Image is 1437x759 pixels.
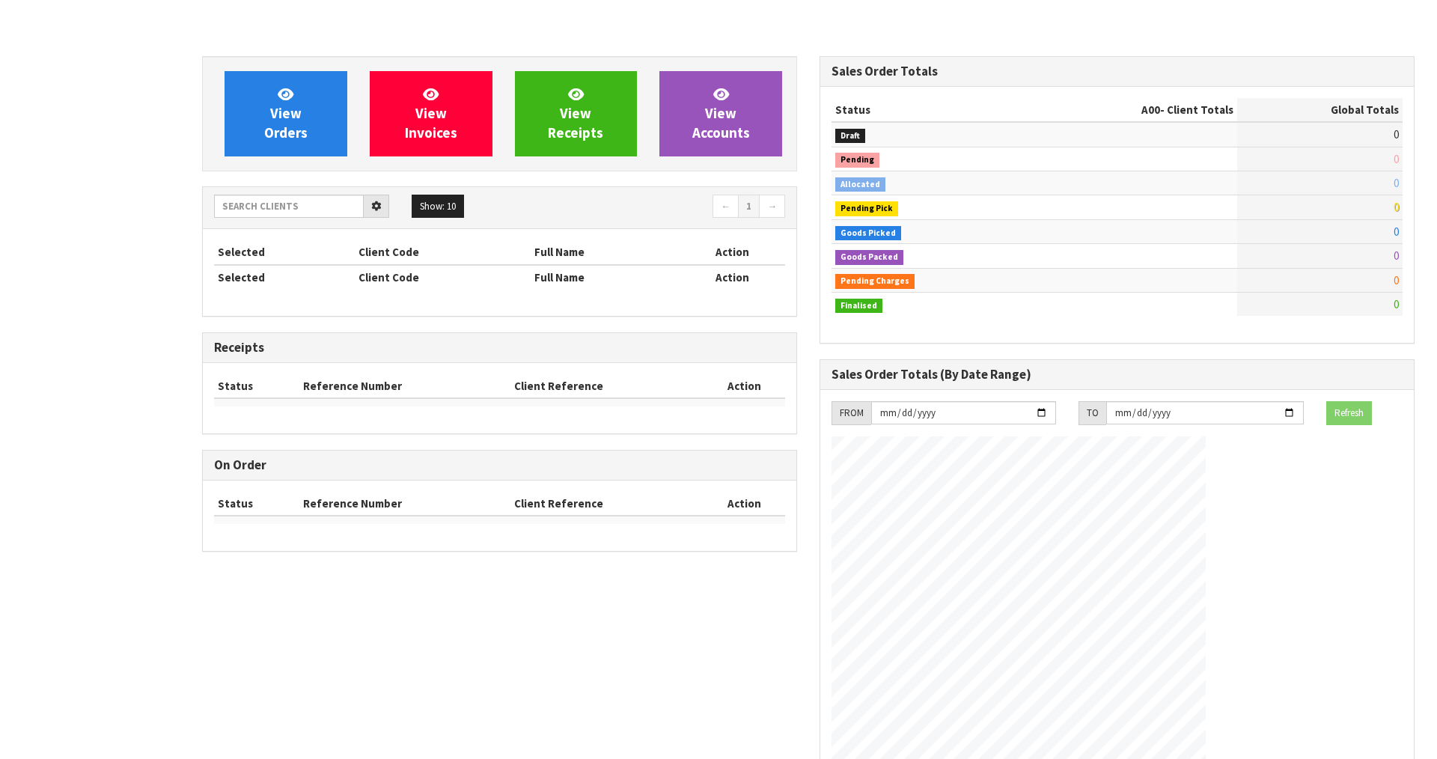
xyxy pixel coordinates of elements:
span: View Orders [264,85,308,141]
span: Pending Pick [835,201,898,216]
span: View Accounts [692,85,750,141]
th: Reference Number [299,374,511,398]
span: Goods Picked [835,226,901,241]
h3: Receipts [214,341,785,355]
span: View Invoices [405,85,457,141]
th: Full Name [531,240,679,264]
span: 0 [1394,176,1399,190]
span: 0 [1394,127,1399,141]
span: Allocated [835,177,885,192]
span: Draft [835,129,865,144]
a: ViewInvoices [370,71,492,156]
span: Pending Charges [835,274,915,289]
th: Reference Number [299,492,511,516]
th: Action [703,492,785,516]
span: 0 [1394,152,1399,166]
a: 1 [738,195,760,219]
a: → [759,195,785,219]
th: Action [703,374,785,398]
th: Selected [214,265,355,289]
a: ViewReceipts [515,71,638,156]
th: Status [832,98,1020,122]
button: Refresh [1326,401,1372,425]
span: 0 [1394,225,1399,239]
span: 0 [1394,249,1399,263]
div: FROM [832,401,871,425]
button: Show: 10 [412,195,464,219]
span: 0 [1394,273,1399,287]
th: Status [214,374,299,398]
th: Action [679,240,785,264]
span: A00 [1141,103,1160,117]
th: Action [679,265,785,289]
a: ← [713,195,739,219]
h3: On Order [214,458,785,472]
th: Client Reference [510,492,703,516]
th: Client Code [355,265,531,289]
span: 0 [1394,297,1399,311]
th: Global Totals [1237,98,1403,122]
th: Selected [214,240,355,264]
a: ViewOrders [225,71,347,156]
h3: Sales Order Totals (By Date Range) [832,368,1403,382]
span: Finalised [835,299,882,314]
h3: Sales Order Totals [832,64,1403,79]
span: View Receipts [548,85,603,141]
nav: Page navigation [510,195,785,221]
th: Client Code [355,240,531,264]
span: Pending [835,153,879,168]
span: 0 [1394,200,1399,214]
th: Status [214,492,299,516]
th: Full Name [531,265,679,289]
a: ViewAccounts [659,71,782,156]
input: Search clients [214,195,364,218]
div: TO [1078,401,1106,425]
th: - Client Totals [1020,98,1237,122]
th: Client Reference [510,374,703,398]
span: Goods Packed [835,250,903,265]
